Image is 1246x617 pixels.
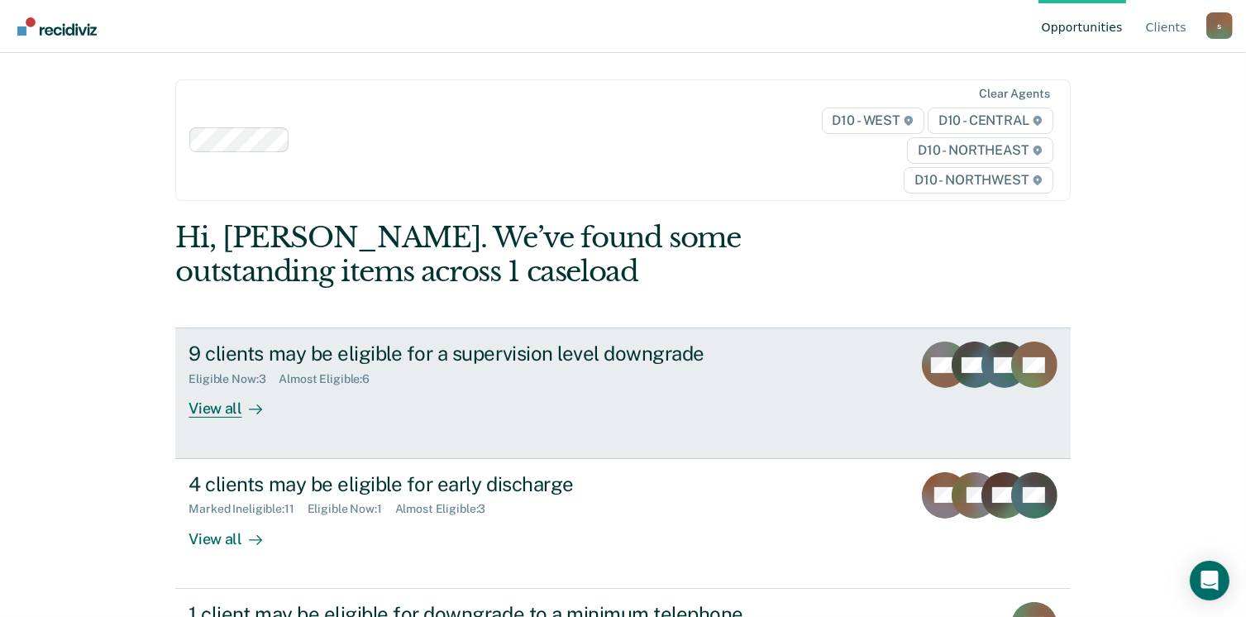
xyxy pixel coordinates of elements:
div: s [1206,12,1233,39]
div: View all [189,516,281,548]
span: D10 - WEST [822,108,924,134]
div: Open Intercom Messenger [1190,561,1229,600]
button: Profile dropdown button [1206,12,1233,39]
img: Recidiviz [17,17,97,36]
div: 4 clients may be eligible for early discharge [189,472,769,496]
div: 9 clients may be eligible for a supervision level downgrade [189,342,769,366]
div: Almost Eligible : 6 [279,372,383,386]
span: D10 - CENTRAL [928,108,1053,134]
span: D10 - NORTHEAST [907,137,1053,164]
div: Eligible Now : 1 [308,502,395,516]
a: 4 clients may be eligible for early dischargeMarked Ineligible:11Eligible Now:1Almost Eligible:3V... [175,459,1070,589]
a: 9 clients may be eligible for a supervision level downgradeEligible Now:3Almost Eligible:6View all [175,328,1070,458]
div: Eligible Now : 3 [189,372,279,386]
div: Almost Eligible : 3 [395,502,499,516]
div: View all [189,386,281,419]
div: Marked Ineligible : 11 [189,502,307,516]
div: Hi, [PERSON_NAME]. We’ve found some outstanding items across 1 caseload [175,221,891,289]
div: Clear agents [979,87,1049,101]
span: D10 - NORTHWEST [904,167,1053,194]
